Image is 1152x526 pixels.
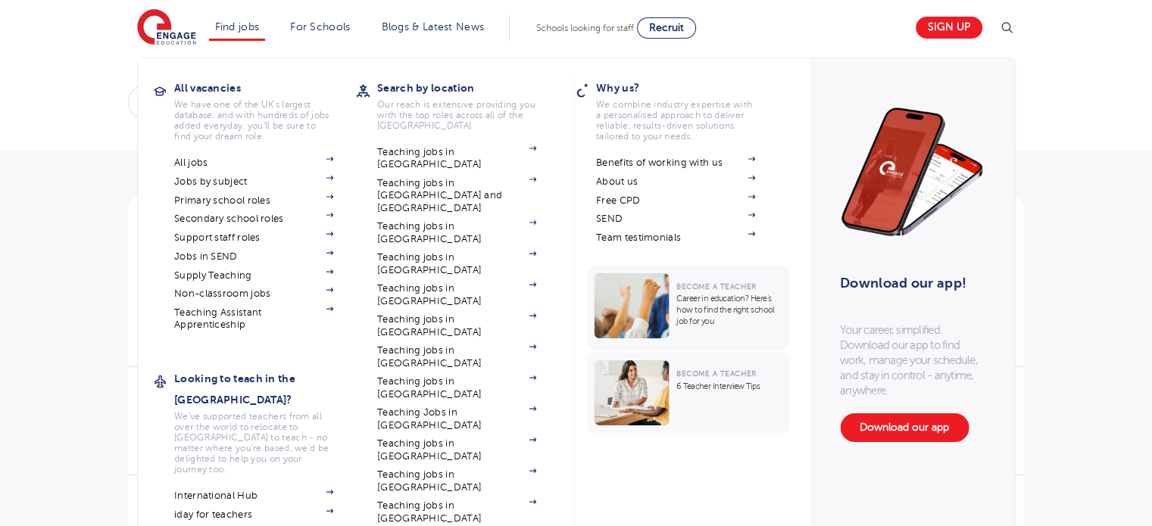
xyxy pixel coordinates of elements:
[377,220,536,245] a: Teaching jobs in [GEOGRAPHIC_DATA]
[174,232,333,244] a: Support staff roles
[377,251,536,276] a: Teaching jobs in [GEOGRAPHIC_DATA]
[377,313,536,338] a: Teaching jobs in [GEOGRAPHIC_DATA]
[174,77,356,142] a: All vacanciesWe have one of the UK's largest database. and with hundreds of jobs added everyday. ...
[596,176,755,188] a: About us
[174,307,333,331] a: Teaching Assistant Apprenticeship
[596,77,778,142] a: Why us?We combine industry expertise with a personalised approach to deliver reliable, results-dr...
[596,99,755,142] p: We combine industry expertise with a personalised approach to deliver reliable, results-driven so...
[377,344,536,369] a: Teaching jobs in [GEOGRAPHIC_DATA]
[676,293,782,327] p: Career in education? Here’s how to find the right school job for you
[586,266,793,350] a: Become a TeacherCareer in education? Here’s how to find the right school job for you
[174,490,333,502] a: International Hub
[377,500,536,524] a: Teaching jobs in [GEOGRAPHIC_DATA]
[676,282,756,291] span: Become a Teacher
[174,288,333,300] a: Non-classroom jobs
[596,157,755,169] a: Benefits of working with us
[676,369,756,378] span: Become a Teacher
[174,509,333,521] a: iday for teachers
[174,213,333,225] a: Secondary school roles
[174,195,333,207] a: Primary school roles
[377,77,559,98] h3: Search by location
[290,21,350,33] a: For Schools
[174,176,333,188] a: Jobs by subject
[215,21,260,33] a: Find jobs
[840,413,969,442] a: Download our app
[840,266,977,300] h3: Download our app!
[174,411,333,475] p: We've supported teachers from all over the world to relocate to [GEOGRAPHIC_DATA] to teach - no m...
[596,213,755,225] a: SEND
[377,99,536,131] p: Our reach is extensive providing you with the top roles across all of the [GEOGRAPHIC_DATA]
[536,23,634,33] span: Schools looking for staff
[174,368,356,475] a: Looking to teach in the [GEOGRAPHIC_DATA]?We've supported teachers from all over the world to rel...
[377,468,536,493] a: Teaching jobs in [GEOGRAPHIC_DATA]
[586,353,793,433] a: Become a Teacher6 Teacher Interview Tips
[596,77,778,98] h3: Why us?
[382,21,485,33] a: Blogs & Latest News
[377,375,536,400] a: Teaching jobs in [GEOGRAPHIC_DATA]
[840,322,984,398] p: Your career, simplified. Download our app to find work, manage your schedule, and stay in control...
[596,232,755,244] a: Team testimonials
[174,77,356,98] h3: All vacancies
[649,22,684,33] span: Recruit
[128,85,487,120] div: Submit
[377,77,559,131] a: Search by locationOur reach is extensive providing you with the top roles across all of the [GEOG...
[137,9,196,47] img: Engage Education
[174,99,333,142] p: We have one of the UK's largest database. and with hundreds of jobs added everyday. you'll be sur...
[174,368,356,410] h3: Looking to teach in the [GEOGRAPHIC_DATA]?
[637,17,696,39] a: Recruit
[174,157,333,169] a: All jobs
[676,381,782,392] p: 6 Teacher Interview Tips
[174,269,333,282] a: Supply Teaching
[377,282,536,307] a: Teaching jobs in [GEOGRAPHIC_DATA]
[174,251,333,263] a: Jobs in SEND
[596,195,755,207] a: Free CPD
[377,406,536,431] a: Teaching Jobs in [GEOGRAPHIC_DATA]
[377,146,536,171] a: Teaching jobs in [GEOGRAPHIC_DATA]
[377,437,536,462] a: Teaching jobs in [GEOGRAPHIC_DATA]
[916,17,982,39] a: Sign up
[377,177,536,214] a: Teaching jobs in [GEOGRAPHIC_DATA] and [GEOGRAPHIC_DATA]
